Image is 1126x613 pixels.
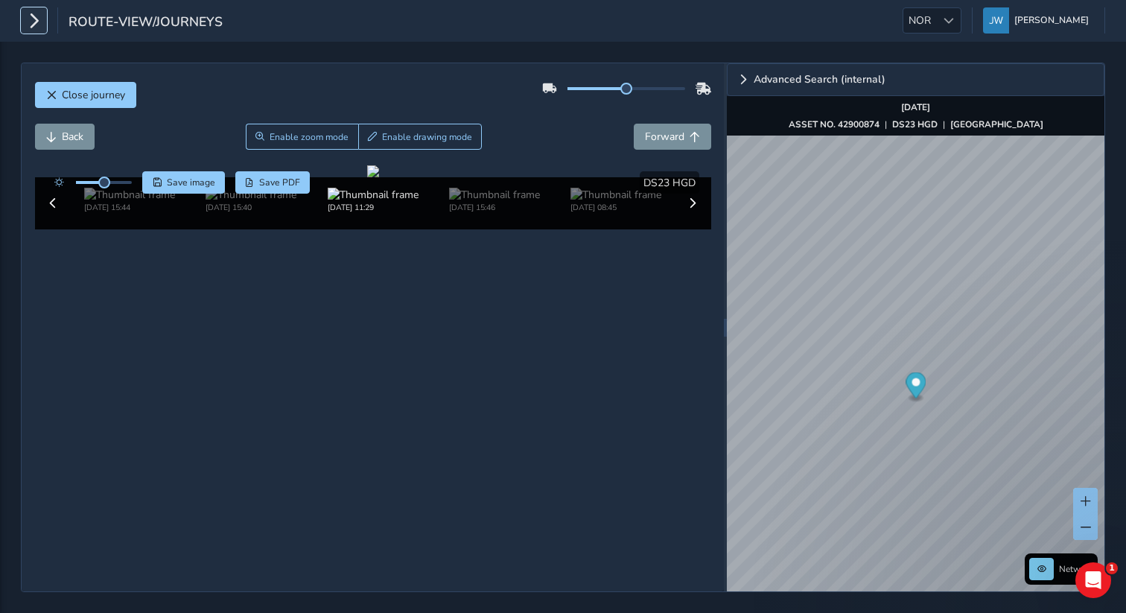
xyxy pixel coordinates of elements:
span: DS23 HGD [643,176,696,190]
iframe: Intercom live chat [1075,562,1111,598]
button: Draw [358,124,483,150]
button: Save [142,171,225,194]
strong: DS23 HGD [892,118,938,130]
button: Zoom [246,124,358,150]
img: Thumbnail frame [206,188,296,202]
span: Back [62,130,83,144]
div: | | [789,118,1043,130]
span: Close journey [62,88,125,102]
div: [DATE] 08:45 [570,202,661,213]
span: route-view/journeys [69,13,223,34]
span: NOR [903,8,936,33]
div: [DATE] 15:40 [206,202,296,213]
strong: [DATE] [901,101,930,113]
img: Thumbnail frame [328,188,419,202]
img: Thumbnail frame [84,188,175,202]
img: Thumbnail frame [570,188,661,202]
span: Forward [645,130,684,144]
span: Save PDF [259,177,300,188]
a: Expand [727,63,1104,96]
span: Enable drawing mode [382,131,472,143]
span: Advanced Search (internal) [754,74,885,85]
span: Enable zoom mode [270,131,349,143]
span: Save image [167,177,215,188]
span: [PERSON_NAME] [1014,7,1089,34]
div: Map marker [906,372,926,403]
div: [DATE] 11:29 [328,202,419,213]
span: Network [1059,563,1093,575]
button: Close journey [35,82,136,108]
div: [DATE] 15:44 [84,202,175,213]
button: PDF [235,171,311,194]
div: [DATE] 15:46 [449,202,540,213]
img: Thumbnail frame [449,188,540,202]
strong: [GEOGRAPHIC_DATA] [950,118,1043,130]
button: Forward [634,124,711,150]
img: diamond-layout [983,7,1009,34]
button: Back [35,124,95,150]
strong: ASSET NO. 42900874 [789,118,880,130]
button: [PERSON_NAME] [983,7,1094,34]
span: 1 [1106,562,1118,574]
